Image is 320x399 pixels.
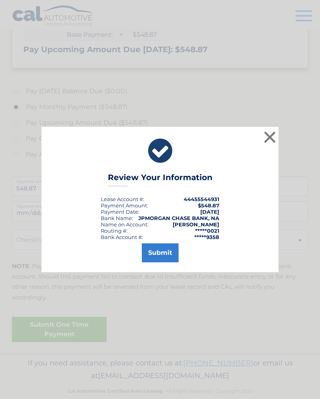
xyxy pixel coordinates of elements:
[262,129,278,145] button: ×
[198,202,219,209] span: $548.87
[138,215,219,221] strong: JPMORGAN CHASE BANK, NA
[101,196,144,202] div: Lease Account #:
[101,215,133,221] div: Bank Name:
[108,173,213,186] h3: Review Your Information
[101,221,149,228] div: Name on Account:
[184,196,219,202] strong: 44455544931
[101,234,143,240] div: Bank Account #:
[173,221,219,228] strong: [PERSON_NAME]
[142,243,179,262] button: Submit
[101,202,148,209] div: Payment Amount:
[200,209,219,215] span: [DATE]
[101,228,128,234] div: Routing #:
[101,209,138,215] span: Payment Date
[101,209,139,215] div: :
